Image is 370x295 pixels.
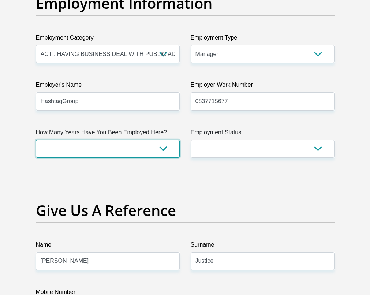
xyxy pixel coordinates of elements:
[36,92,180,110] input: Employer's Name
[36,240,180,252] label: Name
[191,92,335,110] input: Employer Work Number
[191,128,335,140] label: Employment Status
[191,240,335,252] label: Surname
[191,81,335,92] label: Employer Work Number
[36,33,180,45] label: Employment Category
[36,252,180,270] input: Name
[191,33,335,45] label: Employment Type
[36,202,335,219] h2: Give Us A Reference
[191,252,335,270] input: Surname
[36,81,180,92] label: Employer's Name
[36,128,180,140] label: How Many Years Have You Been Employed Here?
